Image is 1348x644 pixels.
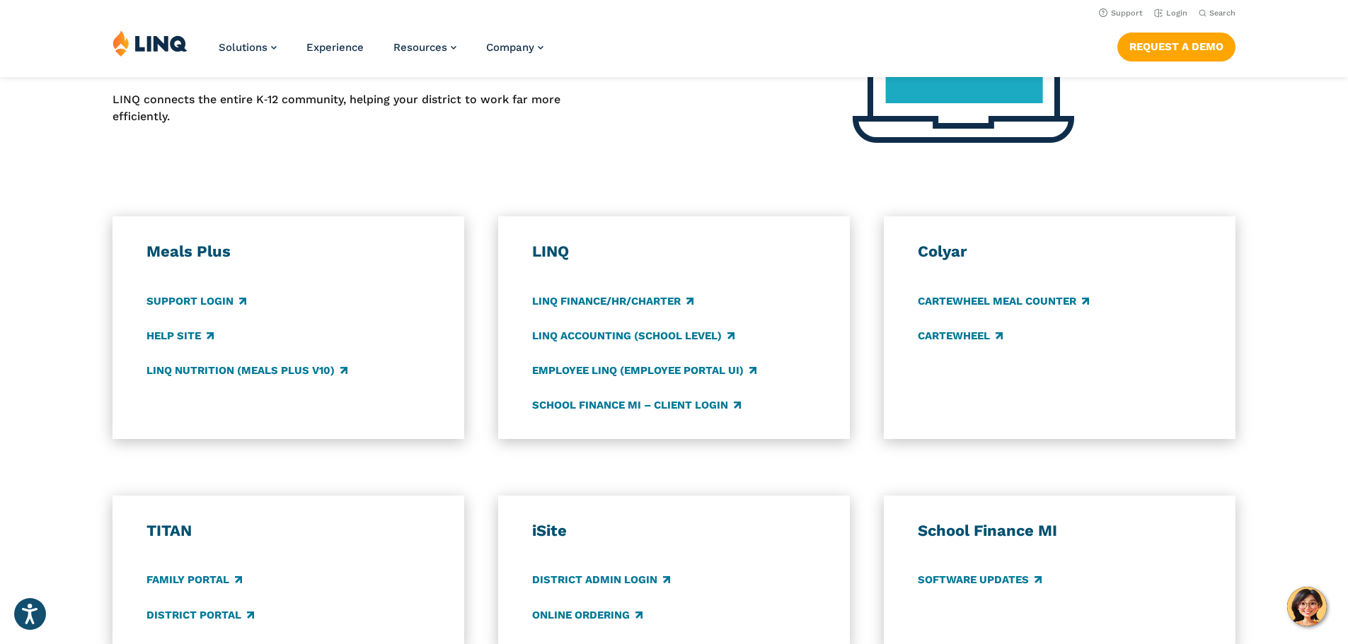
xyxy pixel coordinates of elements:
[113,91,561,126] p: LINQ connects the entire K‑12 community, helping your district to work far more efficiently.
[393,41,456,54] a: Resources
[918,293,1089,309] a: CARTEWHEEL Meal Counter
[1209,8,1235,18] span: Search
[1117,30,1235,61] nav: Button Navigation
[146,242,431,262] h3: Meals Plus
[393,41,447,54] span: Resources
[918,328,1003,344] a: CARTEWHEEL
[918,242,1202,262] h3: Colyar
[1154,8,1187,18] a: Login
[918,573,1042,588] a: Software Updates
[113,30,188,57] img: LINQ | K‑12 Software
[219,41,267,54] span: Solutions
[532,293,693,309] a: LINQ Finance/HR/Charter
[1099,8,1143,18] a: Support
[532,363,756,378] a: Employee LINQ (Employee Portal UI)
[146,363,347,378] a: LINQ Nutrition (Meals Plus v10)
[918,521,1202,541] h3: School Finance MI
[146,521,431,541] h3: TITAN
[1199,8,1235,18] button: Open Search Bar
[532,397,741,413] a: School Finance MI – Client Login
[306,41,364,54] a: Experience
[146,328,214,344] a: Help Site
[486,41,534,54] span: Company
[532,607,643,623] a: Online Ordering
[1117,33,1235,61] a: Request a Demo
[146,573,242,588] a: Family Portal
[219,30,543,76] nav: Primary Navigation
[146,607,254,623] a: District Portal
[146,293,246,309] a: Support Login
[219,41,277,54] a: Solutions
[532,521,817,541] h3: iSite
[486,41,543,54] a: Company
[532,328,735,344] a: LINQ Accounting (school level)
[532,573,670,588] a: District Admin Login
[532,242,817,262] h3: LINQ
[1287,587,1327,626] button: Hello, have a question? Let’s chat.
